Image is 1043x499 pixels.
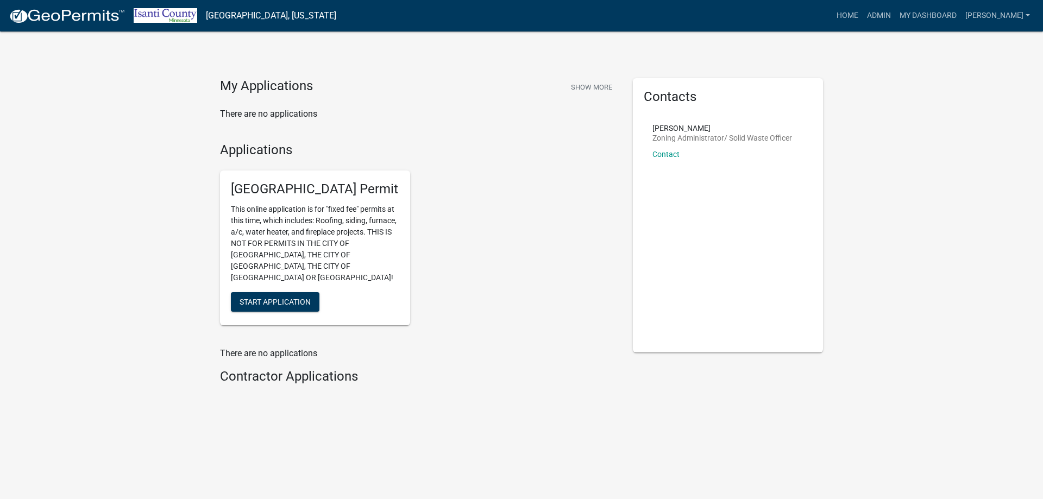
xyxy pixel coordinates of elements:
[895,5,961,26] a: My Dashboard
[652,124,792,132] p: [PERSON_NAME]
[220,108,617,121] p: There are no applications
[220,142,617,334] wm-workflow-list-section: Applications
[206,7,336,25] a: [GEOGRAPHIC_DATA], [US_STATE]
[220,347,617,360] p: There are no applications
[567,78,617,96] button: Show More
[220,369,617,384] h4: Contractor Applications
[220,142,617,158] h4: Applications
[220,78,313,94] h4: My Applications
[231,181,399,197] h5: [GEOGRAPHIC_DATA] Permit
[134,8,197,23] img: Isanti County, Minnesota
[220,369,617,389] wm-workflow-list-section: Contractor Applications
[231,292,319,312] button: Start Application
[644,89,812,105] h5: Contacts
[240,298,311,306] span: Start Application
[652,150,680,159] a: Contact
[652,134,792,142] p: Zoning Administrator/ Solid Waste Officer
[863,5,895,26] a: Admin
[832,5,863,26] a: Home
[231,204,399,283] p: This online application is for "fixed fee" permits at this time, which includes: Roofing, siding,...
[961,5,1034,26] a: [PERSON_NAME]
